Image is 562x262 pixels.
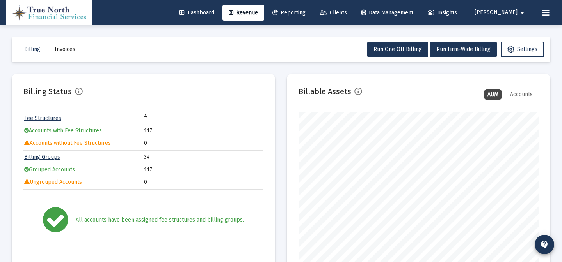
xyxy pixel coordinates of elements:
[48,42,82,57] button: Invoices
[507,46,537,53] span: Settings
[76,216,244,224] div: All accounts have been assigned fee structures and billing groups.
[373,46,422,53] span: Run One Off Billing
[320,9,347,16] span: Clients
[144,113,203,120] td: 4
[24,164,143,176] td: Grouped Accounts
[465,5,536,20] button: [PERSON_NAME]
[144,164,263,176] td: 117
[475,9,518,16] span: [PERSON_NAME]
[266,5,312,21] a: Reporting
[144,125,263,137] td: 117
[144,176,263,188] td: 0
[173,5,221,21] a: Dashboard
[229,9,258,16] span: Revenue
[24,115,61,121] a: Fee Structures
[272,9,306,16] span: Reporting
[24,46,40,53] span: Billing
[421,5,463,21] a: Insights
[24,176,143,188] td: Ungrouped Accounts
[179,9,214,16] span: Dashboard
[144,137,263,149] td: 0
[436,46,491,53] span: Run Firm-Wide Billing
[518,5,527,21] mat-icon: arrow_drop_down
[501,42,544,57] button: Settings
[23,85,72,98] h2: Billing Status
[540,240,549,249] mat-icon: contact_support
[55,46,75,53] span: Invoices
[144,151,263,163] td: 34
[299,85,351,98] h2: Billable Assets
[428,9,457,16] span: Insights
[367,42,428,57] button: Run One Off Billing
[484,89,502,100] div: AUM
[24,154,60,160] a: Billing Groups
[430,42,497,57] button: Run Firm-Wide Billing
[12,5,86,21] img: Dashboard
[24,125,143,137] td: Accounts with Fee Structures
[314,5,353,21] a: Clients
[506,89,537,100] div: Accounts
[24,137,143,149] td: Accounts without Fee Structures
[355,5,420,21] a: Data Management
[222,5,264,21] a: Revenue
[18,42,46,57] button: Billing
[361,9,413,16] span: Data Management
